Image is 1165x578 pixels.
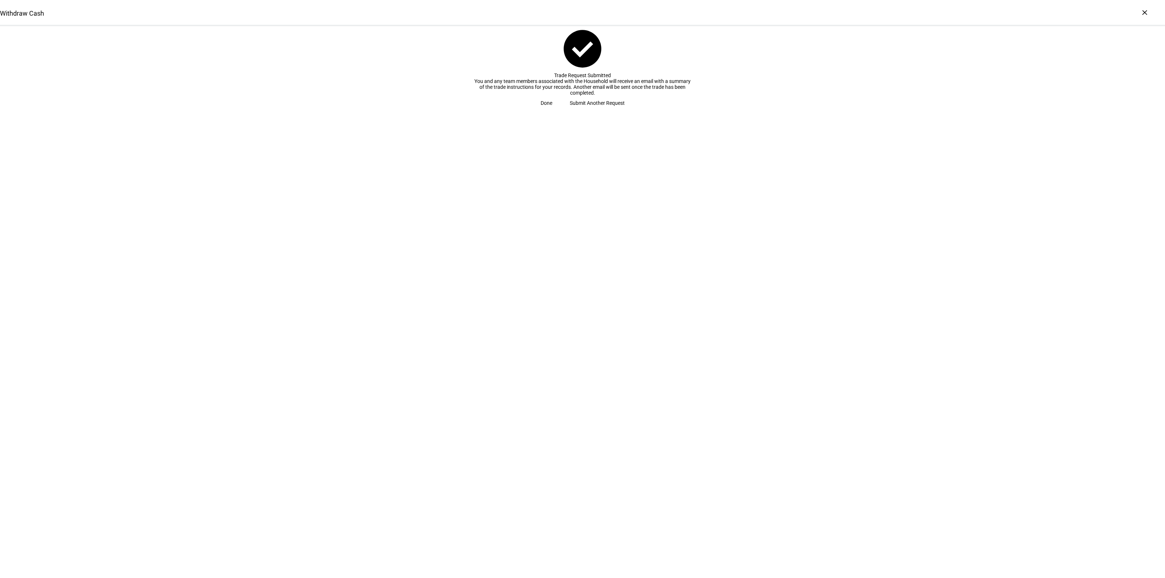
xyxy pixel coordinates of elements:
span: Submit Another Request [570,96,625,110]
button: Done [532,96,561,110]
button: Submit Another Request [561,96,633,110]
div: × [1139,7,1150,18]
div: You and any team members associated with the Household will receive an email with a summary of th... [473,78,692,96]
div: Trade Request Submitted [473,72,692,78]
span: Done [541,96,552,110]
mat-icon: check_circle [560,26,605,71]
